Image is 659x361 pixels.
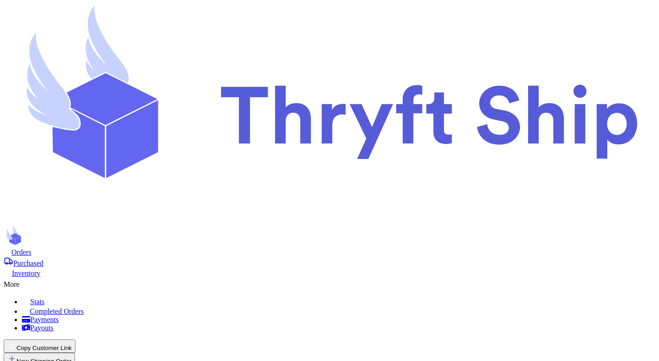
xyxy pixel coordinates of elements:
[4,257,655,268] a: Purchased
[22,306,655,316] a: Completed Orders
[30,307,84,315] span: Completed Orders
[12,269,40,277] span: Inventory
[4,268,655,278] a: Inventory
[11,248,32,256] span: Orders
[22,296,655,306] a: Stats
[4,339,76,353] button: Copy Customer Link
[30,324,54,332] span: Payouts
[4,278,655,289] div: More
[30,298,44,306] span: Stats
[22,316,655,324] a: Payments
[30,316,59,323] span: Payments
[13,259,43,267] span: Purchased
[22,324,655,332] a: Payouts
[4,247,655,257] a: Orders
